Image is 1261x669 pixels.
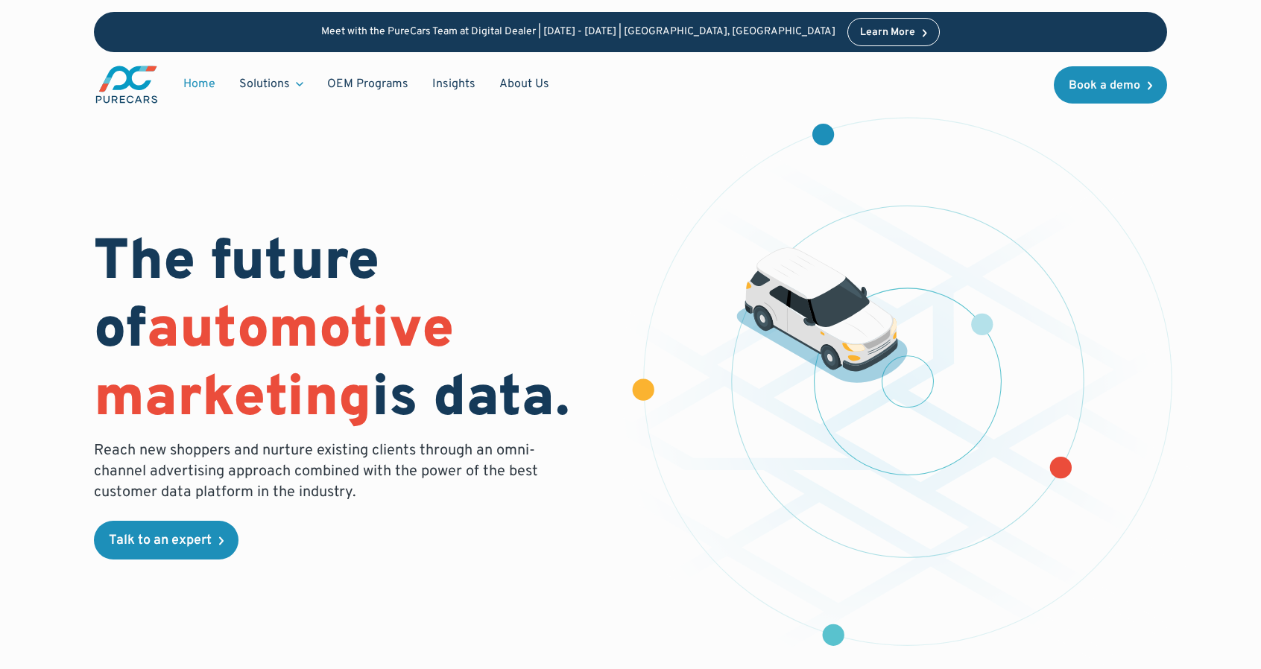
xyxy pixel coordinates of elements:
a: Talk to an expert [94,521,238,559]
p: Meet with the PureCars Team at Digital Dealer | [DATE] - [DATE] | [GEOGRAPHIC_DATA], [GEOGRAPHIC_... [321,26,835,39]
a: OEM Programs [315,70,420,98]
span: automotive marketing [94,296,454,435]
p: Reach new shoppers and nurture existing clients through an omni-channel advertising approach comb... [94,440,547,503]
div: Book a demo [1069,80,1140,92]
a: main [94,64,159,105]
img: purecars logo [94,64,159,105]
img: illustration of a vehicle [736,247,908,383]
a: Home [171,70,227,98]
a: Insights [420,70,487,98]
a: Learn More [847,18,940,46]
div: Talk to an expert [109,534,212,548]
a: Book a demo [1054,66,1167,104]
div: Solutions [227,70,315,98]
div: Solutions [239,76,290,92]
div: Learn More [860,28,915,38]
a: About Us [487,70,561,98]
h1: The future of is data. [94,230,613,434]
